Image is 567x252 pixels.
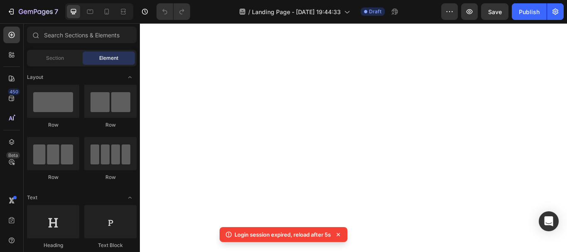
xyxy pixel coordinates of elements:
[3,3,62,20] button: 7
[123,71,137,84] span: Toggle open
[27,73,43,81] span: Layout
[27,121,79,129] div: Row
[99,54,118,62] span: Element
[54,7,58,17] p: 7
[6,152,20,159] div: Beta
[123,191,137,204] span: Toggle open
[84,174,137,181] div: Row
[481,3,508,20] button: Save
[235,230,331,239] p: Login session expired, reload after 5s
[27,174,79,181] div: Row
[248,7,250,16] span: /
[488,8,502,15] span: Save
[46,54,64,62] span: Section
[539,211,559,231] div: Open Intercom Messenger
[8,88,20,95] div: 450
[84,242,137,249] div: Text Block
[512,3,547,20] button: Publish
[140,23,567,252] iframe: Design area
[27,194,37,201] span: Text
[27,242,79,249] div: Heading
[519,7,540,16] div: Publish
[252,7,341,16] span: Landing Page - [DATE] 19:44:33
[27,27,137,43] input: Search Sections & Elements
[84,121,137,129] div: Row
[369,8,381,15] span: Draft
[156,3,190,20] div: Undo/Redo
